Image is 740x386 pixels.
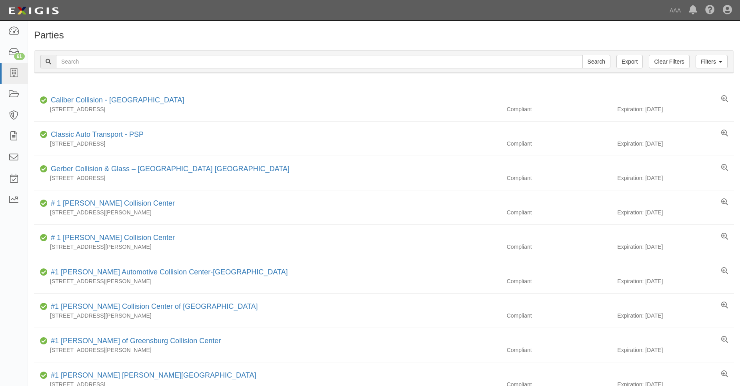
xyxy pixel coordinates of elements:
[40,373,48,378] i: Compliant
[617,105,734,113] div: Expiration: [DATE]
[721,267,728,275] a: View results summary
[51,96,184,104] a: Caliber Collision - [GEOGRAPHIC_DATA]
[34,208,501,216] div: [STREET_ADDRESS][PERSON_NAME]
[34,105,501,113] div: [STREET_ADDRESS]
[48,95,184,106] div: Caliber Collision - Gainesville
[501,208,618,216] div: Compliant
[34,346,501,354] div: [STREET_ADDRESS][PERSON_NAME]
[721,336,728,344] a: View results summary
[48,267,288,278] div: #1 Cochran Automotive Collision Center-Monroeville
[501,277,618,285] div: Compliant
[48,336,221,346] div: #1 Cochran of Greensburg Collision Center
[48,130,144,140] div: Classic Auto Transport - PSP
[14,53,25,60] div: 61
[501,105,618,113] div: Compliant
[501,243,618,251] div: Compliant
[40,235,48,241] i: Compliant
[721,233,728,241] a: View results summary
[40,201,48,206] i: Compliant
[34,30,734,40] h1: Parties
[34,174,501,182] div: [STREET_ADDRESS]
[51,268,288,276] a: #1 [PERSON_NAME] Automotive Collision Center-[GEOGRAPHIC_DATA]
[40,132,48,138] i: Compliant
[51,234,175,242] a: # 1 [PERSON_NAME] Collision Center
[40,166,48,172] i: Compliant
[649,55,689,68] a: Clear Filters
[617,208,734,216] div: Expiration: [DATE]
[696,55,728,68] a: Filters
[48,370,256,381] div: #1 Cochran Robinson Township
[48,302,258,312] div: #1 Cochran Collision Center of Greensburg
[617,140,734,148] div: Expiration: [DATE]
[51,337,221,345] a: #1 [PERSON_NAME] of Greensburg Collision Center
[501,346,618,354] div: Compliant
[51,165,290,173] a: Gerber Collision & Glass – [GEOGRAPHIC_DATA] [GEOGRAPHIC_DATA]
[51,371,256,379] a: #1 [PERSON_NAME] [PERSON_NAME][GEOGRAPHIC_DATA]
[56,55,583,68] input: Search
[617,277,734,285] div: Expiration: [DATE]
[501,174,618,182] div: Compliant
[34,312,501,320] div: [STREET_ADDRESS][PERSON_NAME]
[721,198,728,206] a: View results summary
[617,346,734,354] div: Expiration: [DATE]
[501,312,618,320] div: Compliant
[40,338,48,344] i: Compliant
[501,140,618,148] div: Compliant
[40,304,48,310] i: Compliant
[34,277,501,285] div: [STREET_ADDRESS][PERSON_NAME]
[721,302,728,310] a: View results summary
[617,174,734,182] div: Expiration: [DATE]
[582,55,610,68] input: Search
[721,130,728,138] a: View results summary
[48,198,175,209] div: # 1 Cochran Collision Center
[617,312,734,320] div: Expiration: [DATE]
[721,95,728,103] a: View results summary
[34,140,501,148] div: [STREET_ADDRESS]
[6,4,61,18] img: logo-5460c22ac91f19d4615b14bd174203de0afe785f0fc80cf4dbbc73dc1793850b.png
[40,270,48,275] i: Compliant
[40,98,48,103] i: Compliant
[705,6,715,15] i: Help Center - Complianz
[34,243,501,251] div: [STREET_ADDRESS][PERSON_NAME]
[666,2,685,18] a: AAA
[48,233,175,243] div: # 1 Cochran Collision Center
[616,55,643,68] a: Export
[51,199,175,207] a: # 1 [PERSON_NAME] Collision Center
[721,370,728,378] a: View results summary
[51,302,258,310] a: #1 [PERSON_NAME] Collision Center of [GEOGRAPHIC_DATA]
[48,164,290,174] div: Gerber Collision & Glass – Houston Brighton
[721,164,728,172] a: View results summary
[617,243,734,251] div: Expiration: [DATE]
[51,130,144,138] a: Classic Auto Transport - PSP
